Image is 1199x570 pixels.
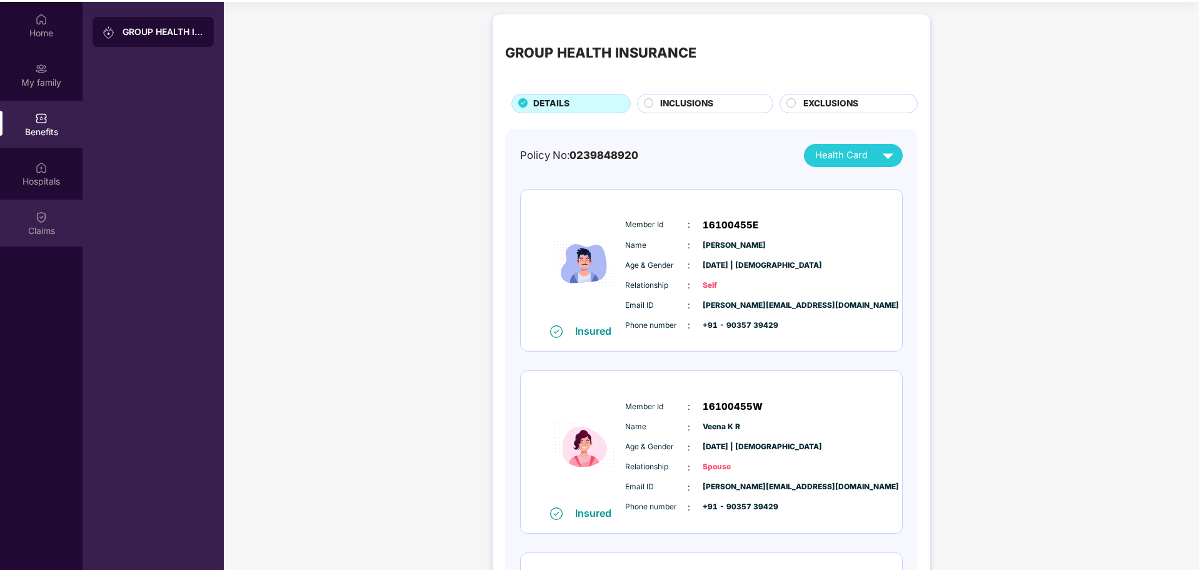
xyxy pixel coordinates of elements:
span: +91 - 90357 39429 [703,501,765,513]
div: Insured [575,507,619,519]
span: Name [625,421,688,433]
span: : [688,258,690,272]
img: svg+xml;base64,PHN2ZyB4bWxucz0iaHR0cDovL3d3dy53My5vcmcvMjAwMC9zdmciIHdpZHRoPSIxNiIgaGVpZ2h0PSIxNi... [550,507,563,520]
span: : [688,278,690,292]
span: DETAILS [533,97,569,111]
img: icon [547,203,622,325]
span: 16100455W [703,399,763,414]
span: Email ID [625,300,688,312]
span: : [688,238,690,252]
span: Veena K R [703,421,765,433]
span: Age & Gender [625,441,688,453]
span: 0239848920 [569,149,638,161]
span: Email ID [625,481,688,493]
img: icon [547,384,622,506]
span: : [688,461,690,474]
span: [DATE] | [DEMOGRAPHIC_DATA] [703,441,765,453]
span: Name [625,240,688,252]
span: : [688,218,690,232]
span: INCLUSIONS [660,97,713,111]
span: +91 - 90357 39429 [703,320,765,332]
button: Health Card [804,144,903,167]
div: GROUP HEALTH INSURANCE [505,42,696,63]
span: Relationship [625,280,688,292]
span: [PERSON_NAME][EMAIL_ADDRESS][DOMAIN_NAME] [703,481,765,493]
span: Age & Gender [625,260,688,272]
div: GROUP HEALTH INSURANCE [123,26,204,38]
img: svg+xml;base64,PHN2ZyB3aWR0aD0iMjAiIGhlaWdodD0iMjAiIHZpZXdCb3g9IjAgMCAyMCAyMCIgZmlsbD0ibm9uZSIgeG... [103,26,115,39]
span: 16100455E [703,218,758,233]
span: : [688,400,690,414]
img: svg+xml;base64,PHN2ZyB4bWxucz0iaHR0cDovL3d3dy53My5vcmcvMjAwMC9zdmciIHdpZHRoPSIxNiIgaGVpZ2h0PSIxNi... [550,325,563,338]
span: [PERSON_NAME] [703,240,765,252]
span: : [688,481,690,494]
span: Phone number [625,501,688,513]
span: Relationship [625,461,688,473]
img: svg+xml;base64,PHN2ZyBpZD0iSG9zcGl0YWxzIiB4bWxucz0iaHR0cDovL3d3dy53My5vcmcvMjAwMC9zdmciIHdpZHRoPS... [35,161,48,174]
span: : [688,501,690,514]
span: : [688,420,690,434]
span: [PERSON_NAME][EMAIL_ADDRESS][DOMAIN_NAME] [703,300,765,312]
div: Policy No: [520,147,638,163]
img: svg+xml;base64,PHN2ZyBpZD0iSG9tZSIgeG1sbnM9Imh0dHA6Ly93d3cudzMub3JnLzIwMDAvc3ZnIiB3aWR0aD0iMjAiIG... [35,13,48,26]
div: Insured [575,325,619,337]
span: [DATE] | [DEMOGRAPHIC_DATA] [703,260,765,272]
span: Health Card [815,148,868,163]
span: Member Id [625,219,688,231]
span: Phone number [625,320,688,332]
span: Member Id [625,401,688,413]
img: svg+xml;base64,PHN2ZyBpZD0iQmVuZWZpdHMiIHhtbG5zPSJodHRwOi8vd3d3LnczLm9yZy8yMDAwL3N2ZyIgd2lkdGg9Ij... [35,112,48,125]
img: svg+xml;base64,PHN2ZyB3aWR0aD0iMjAiIGhlaWdodD0iMjAiIHZpZXdCb3g9IjAgMCAyMCAyMCIgZmlsbD0ibm9uZSIgeG... [35,63,48,75]
img: svg+xml;base64,PHN2ZyBpZD0iQ2xhaW0iIHhtbG5zPSJodHRwOi8vd3d3LnczLm9yZy8yMDAwL3N2ZyIgd2lkdGg9IjIwIi... [35,211,48,223]
span: : [688,440,690,454]
span: Spouse [703,461,765,473]
span: EXCLUSIONS [803,97,858,111]
span: : [688,298,690,312]
span: : [688,318,690,332]
img: svg+xml;base64,PHN2ZyB4bWxucz0iaHR0cDovL3d3dy53My5vcmcvMjAwMC9zdmciIHZpZXdCb3g9IjAgMCAyNCAyNCIgd2... [877,145,899,166]
span: Self [703,280,765,292]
